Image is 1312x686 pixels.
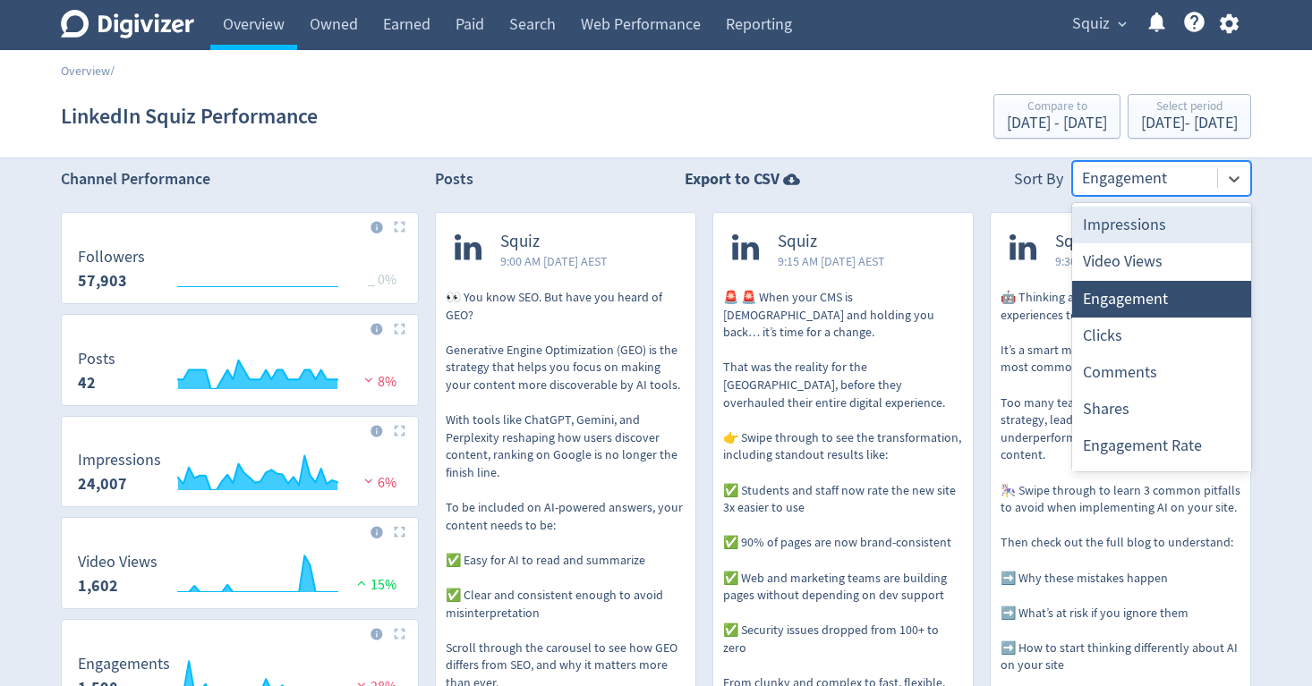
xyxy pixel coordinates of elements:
button: Squiz [1066,10,1131,38]
span: 9:30 AM [DATE] AEST [1055,252,1163,270]
div: Date [1072,465,1251,502]
a: Overview [61,63,110,79]
dt: Video Views [78,552,158,572]
svg: Video Views 1,602 [69,554,411,601]
span: Squiz [1072,10,1110,38]
div: Compare to [1007,100,1107,115]
strong: Export to CSV [685,168,780,191]
div: Video Views [1072,243,1251,280]
img: positive-performance.svg [353,576,371,589]
span: expand_more [1114,16,1130,32]
img: Placeholder [394,323,405,335]
strong: 57,903 [78,270,127,292]
dt: Engagements [78,654,170,674]
img: Placeholder [394,425,405,436]
h2: Posts [435,168,473,196]
div: Select period [1141,100,1238,115]
div: Shares [1072,391,1251,428]
span: 9:15 AM [DATE] AEST [778,252,885,270]
span: / [110,63,115,79]
div: Engagement Rate [1072,428,1251,464]
dt: Impressions [78,450,161,470]
svg: Followers 57,903 [69,249,411,296]
dt: Posts [78,349,115,369]
h2: Channel Performance [61,168,419,191]
span: Squiz [500,232,608,252]
strong: 1,602 [78,575,118,597]
div: Engagement [1072,281,1251,318]
img: Placeholder [394,526,405,538]
strong: 42 [78,372,96,394]
span: Squiz [1055,232,1163,252]
button: Select period[DATE]- [DATE] [1128,94,1251,139]
h1: LinkedIn Squiz Performance [61,88,318,145]
button: Compare to[DATE] - [DATE] [993,94,1120,139]
div: Impressions [1072,207,1251,243]
img: negative-performance.svg [360,373,378,386]
span: _ 0% [368,271,396,289]
img: Placeholder [394,628,405,639]
strong: 24,007 [78,473,127,495]
span: 8% [360,373,396,391]
div: [DATE] - [DATE] [1007,115,1107,131]
svg: Posts 42 [69,351,411,398]
span: 15% [353,576,396,594]
span: 6% [360,474,396,492]
div: [DATE] - [DATE] [1141,115,1238,131]
svg: Impressions 24,007 [69,452,411,499]
dt: Followers [78,247,145,267]
span: 9:00 AM [DATE] AEST [500,252,608,270]
div: Comments [1072,354,1251,391]
span: Squiz [778,232,885,252]
div: Sort By [1014,168,1063,196]
img: negative-performance.svg [360,474,378,487]
div: Clicks [1072,318,1251,354]
img: Placeholder [394,221,405,233]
